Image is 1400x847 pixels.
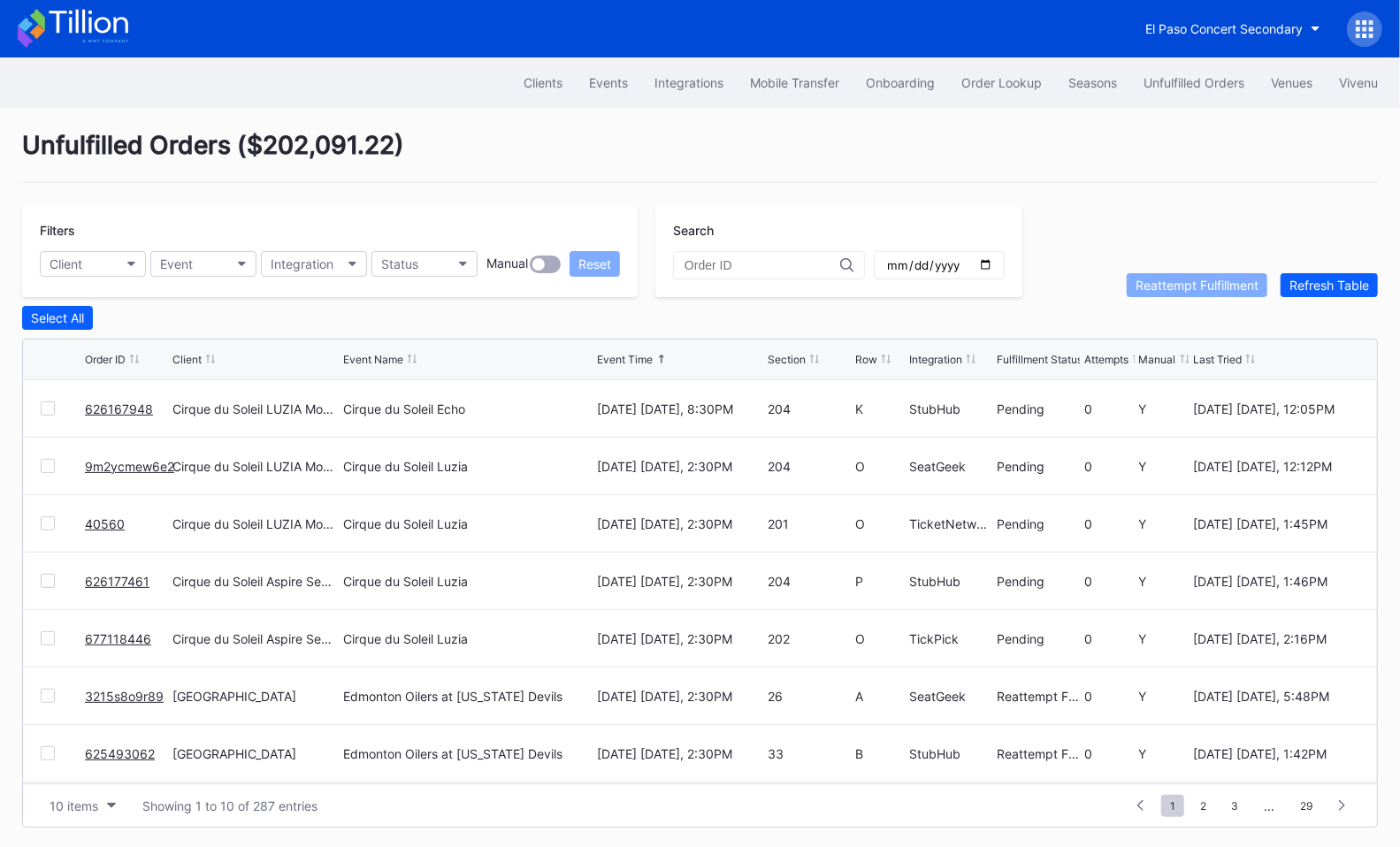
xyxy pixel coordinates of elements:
button: Vivenu [1326,66,1391,99]
div: Y [1139,459,1189,474]
div: Seasons [1068,75,1117,90]
div: Search [673,223,1005,238]
div: Fulfillment Status [997,353,1083,366]
div: Row [855,353,877,366]
div: 0 [1084,631,1134,646]
button: Venues [1258,66,1326,99]
div: Client [172,353,202,366]
div: Event Name [343,353,403,366]
div: 26 [768,689,851,704]
div: Cirque du Soleil Luzia [343,459,468,474]
div: Order ID [85,353,126,366]
div: 0 [1084,401,1134,416]
div: StubHub [909,574,992,589]
div: Order Lookup [961,75,1042,90]
div: Y [1139,746,1189,761]
div: Edmonton Oilers at [US_STATE] Devils [343,746,562,761]
div: Cirque du Soleil LUZIA Montreal Secondary Payment Tickets [172,516,339,531]
button: Select All [22,306,93,330]
div: 0 [1084,746,1134,761]
div: [DATE] [DATE], 2:30PM [597,746,763,761]
div: K [855,401,905,416]
div: [DATE] [DATE], 12:12PM [1193,459,1359,474]
div: Pending [997,459,1080,474]
div: P [855,574,905,589]
div: [DATE] [DATE], 5:48PM [1193,689,1359,704]
div: B [855,746,905,761]
div: 0 [1084,459,1134,474]
div: [DATE] [DATE], 1:45PM [1193,516,1359,531]
div: 204 [768,574,851,589]
div: Events [589,75,628,90]
div: O [855,459,905,474]
a: 626167948 [85,401,153,416]
div: Unfulfilled Orders ( $202,091.22 ) [22,130,1378,183]
div: Pending [997,401,1080,416]
a: 40560 [85,516,125,531]
button: 10 items [41,794,125,818]
div: Unfulfilled Orders [1144,75,1244,90]
button: Order Lookup [948,66,1055,99]
div: [DATE] [DATE], 2:16PM [1193,631,1359,646]
div: Pending [997,631,1080,646]
div: Venues [1271,75,1312,90]
div: Reset [578,256,611,271]
div: Y [1139,631,1189,646]
div: Integration [271,256,333,271]
div: O [855,631,905,646]
div: Event Time [597,353,653,366]
div: [DATE] [DATE], 2:30PM [597,574,763,589]
div: Pending [997,574,1080,589]
button: Clients [510,66,576,99]
div: Vivenu [1339,75,1378,90]
div: SeatGeek [909,459,992,474]
div: Pending [997,516,1080,531]
div: Cirque du Soleil Luzia [343,574,468,589]
div: Mobile Transfer [750,75,839,90]
button: Seasons [1055,66,1130,99]
div: [DATE] [DATE], 2:30PM [597,689,763,704]
div: 33 [768,746,851,761]
div: Edmonton Oilers at [US_STATE] Devils [343,689,562,704]
div: [GEOGRAPHIC_DATA] [172,689,339,704]
div: Status [381,256,418,271]
div: Reattempt Fulfillment [1136,278,1258,293]
button: Onboarding [853,66,948,99]
div: [DATE] [DATE], 12:05PM [1193,401,1359,416]
div: [DATE] [DATE], 1:42PM [1193,746,1359,761]
div: Reattempt Fulfillment [997,689,1080,704]
div: O [855,516,905,531]
div: Cirque du Soleil Aspire Secondary [172,631,339,646]
div: Section [768,353,806,366]
span: 2 [1191,795,1215,817]
div: [DATE] [DATE], 8:30PM [597,401,763,416]
div: 0 [1084,516,1134,531]
button: Refresh Table [1281,273,1378,297]
a: 677118446 [85,631,151,646]
div: 10 items [50,798,98,813]
button: Client [40,251,146,277]
div: TickPick [909,631,992,646]
a: 626177461 [85,574,149,589]
button: Event [150,251,256,277]
button: Unfulfilled Orders [1130,66,1258,99]
div: Event [160,256,193,271]
div: [DATE] [DATE], 2:30PM [597,459,763,474]
div: Integrations [654,75,723,90]
div: Cirque du Soleil LUZIA Montreal Secondary Payment Tickets [172,401,339,416]
div: Clients [524,75,562,90]
div: [DATE] [DATE], 1:46PM [1193,574,1359,589]
div: Reattempt Fulfillment [997,746,1080,761]
a: 9m2ycmew6e2 [85,459,174,474]
div: 0 [1084,689,1134,704]
div: Cirque du Soleil LUZIA Montreal Secondary Payment Tickets [172,459,339,474]
button: Integration [261,251,367,277]
a: Mobile Transfer [737,66,853,99]
div: Manual [486,256,528,273]
div: [DATE] [DATE], 2:30PM [597,516,763,531]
